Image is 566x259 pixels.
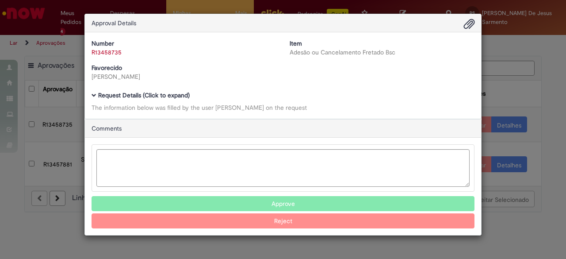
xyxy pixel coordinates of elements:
[92,64,122,72] b: Favorecido
[92,124,122,132] span: Comments
[92,196,474,211] button: Approve
[92,19,136,27] span: Approval Details
[98,91,190,99] b: Request Details (Click to expand)
[92,39,114,47] b: Number
[92,92,474,99] h5: Request Details (Click to expand)
[92,72,276,81] div: [PERSON_NAME]
[290,48,474,57] div: Adesão ou Cancelamento Fretado Bsc
[92,103,474,112] div: The information below was filled by the user [PERSON_NAME] on the request
[92,213,474,228] button: Reject
[92,48,122,56] a: R13458735
[290,39,302,47] b: Item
